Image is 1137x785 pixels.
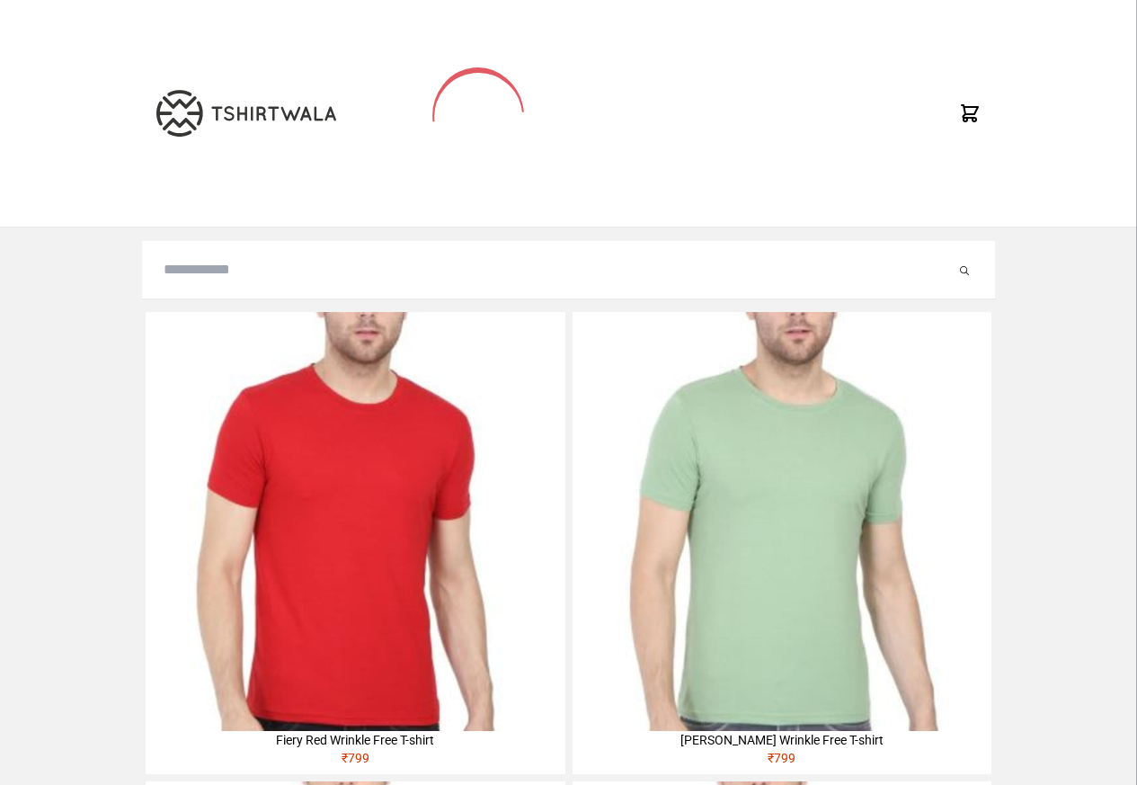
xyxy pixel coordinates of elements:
[573,312,991,774] a: [PERSON_NAME] Wrinkle Free T-shirt₹799
[573,749,991,774] div: ₹ 799
[573,731,991,749] div: [PERSON_NAME] Wrinkle Free T-shirt
[146,749,564,774] div: ₹ 799
[573,312,991,731] img: 4M6A2211-320x320.jpg
[146,312,564,731] img: 4M6A2225-320x320.jpg
[146,312,564,774] a: Fiery Red Wrinkle Free T-shirt₹799
[146,731,564,749] div: Fiery Red Wrinkle Free T-shirt
[955,259,973,281] button: Submit your search query.
[156,90,336,137] img: TW-LOGO-400-104.png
